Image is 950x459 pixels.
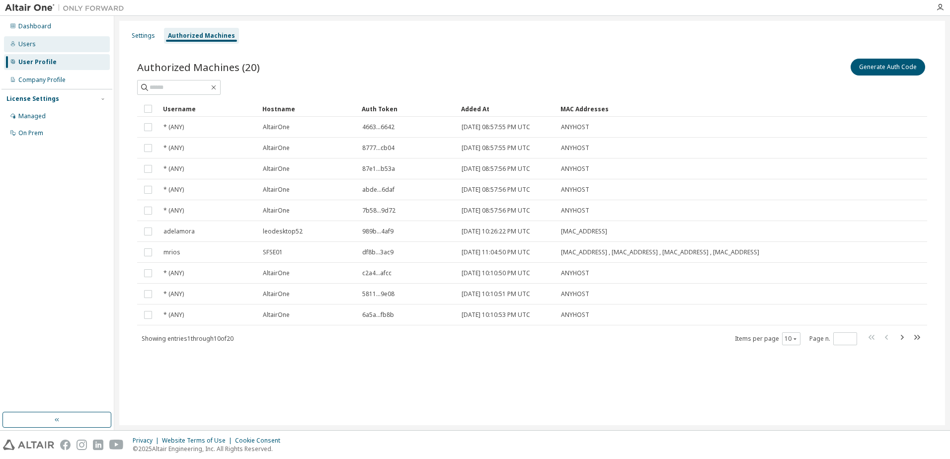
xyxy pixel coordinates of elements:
span: [DATE] 11:04:50 PM UTC [462,248,530,256]
span: 4663...6642 [362,123,395,131]
div: MAC Addresses [560,101,823,117]
span: [DATE] 10:26:22 PM UTC [462,228,530,235]
span: * (ANY) [163,290,184,298]
span: [DATE] 08:57:55 PM UTC [462,144,530,152]
span: AltairOne [263,207,290,215]
span: ANYHOST [561,311,589,319]
div: Users [18,40,36,48]
span: 6a5a...fb8b [362,311,394,319]
div: On Prem [18,129,43,137]
span: AltairOne [263,290,290,298]
span: AltairOne [263,311,290,319]
img: linkedin.svg [93,440,103,450]
div: Hostname [262,101,354,117]
span: AltairOne [263,123,290,131]
img: facebook.svg [60,440,71,450]
img: youtube.svg [109,440,124,450]
span: ANYHOST [561,290,589,298]
span: ANYHOST [561,269,589,277]
span: [DATE] 10:10:53 PM UTC [462,311,530,319]
span: 989b...4af9 [362,228,394,235]
span: * (ANY) [163,207,184,215]
span: [DATE] 08:57:56 PM UTC [462,186,530,194]
span: SFSE01 [263,248,283,256]
div: Privacy [133,437,162,445]
span: * (ANY) [163,311,184,319]
span: Authorized Machines (20) [137,60,260,74]
button: Generate Auth Code [851,59,925,76]
span: df8b...3ac9 [362,248,394,256]
span: * (ANY) [163,165,184,173]
div: Added At [461,101,553,117]
span: [DATE] 10:10:51 PM UTC [462,290,530,298]
span: ANYHOST [561,144,589,152]
span: ANYHOST [561,186,589,194]
span: * (ANY) [163,123,184,131]
img: Altair One [5,3,129,13]
span: abde...6daf [362,186,395,194]
span: leodesktop52 [263,228,303,235]
span: ANYHOST [561,207,589,215]
span: 8777...cb04 [362,144,395,152]
div: Auth Token [362,101,453,117]
span: ANYHOST [561,165,589,173]
span: Showing entries 1 through 10 of 20 [142,334,234,343]
span: Items per page [735,332,800,345]
span: * (ANY) [163,186,184,194]
div: License Settings [6,95,59,103]
span: * (ANY) [163,144,184,152]
span: * (ANY) [163,269,184,277]
img: altair_logo.svg [3,440,54,450]
span: 5811...9e08 [362,290,395,298]
div: Company Profile [18,76,66,84]
span: ANYHOST [561,123,589,131]
div: Username [163,101,254,117]
span: [DATE] 10:10:50 PM UTC [462,269,530,277]
div: Authorized Machines [168,32,235,40]
img: instagram.svg [77,440,87,450]
span: adelamora [163,228,195,235]
span: Page n. [809,332,857,345]
div: Cookie Consent [235,437,286,445]
span: [DATE] 08:57:55 PM UTC [462,123,530,131]
span: 87e1...b53a [362,165,395,173]
span: AltairOne [263,144,290,152]
span: [MAC_ADDRESS] , [MAC_ADDRESS] , [MAC_ADDRESS] , [MAC_ADDRESS] [561,248,759,256]
span: [MAC_ADDRESS] [561,228,607,235]
span: [DATE] 08:57:56 PM UTC [462,207,530,215]
div: Dashboard [18,22,51,30]
span: AltairOne [263,165,290,173]
span: AltairOne [263,186,290,194]
span: 7b58...9d72 [362,207,396,215]
p: © 2025 Altair Engineering, Inc. All Rights Reserved. [133,445,286,453]
span: mrios [163,248,180,256]
span: AltairOne [263,269,290,277]
button: 10 [785,335,798,343]
div: User Profile [18,58,57,66]
div: Settings [132,32,155,40]
div: Website Terms of Use [162,437,235,445]
div: Managed [18,112,46,120]
span: c2a4...afcc [362,269,392,277]
span: [DATE] 08:57:56 PM UTC [462,165,530,173]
